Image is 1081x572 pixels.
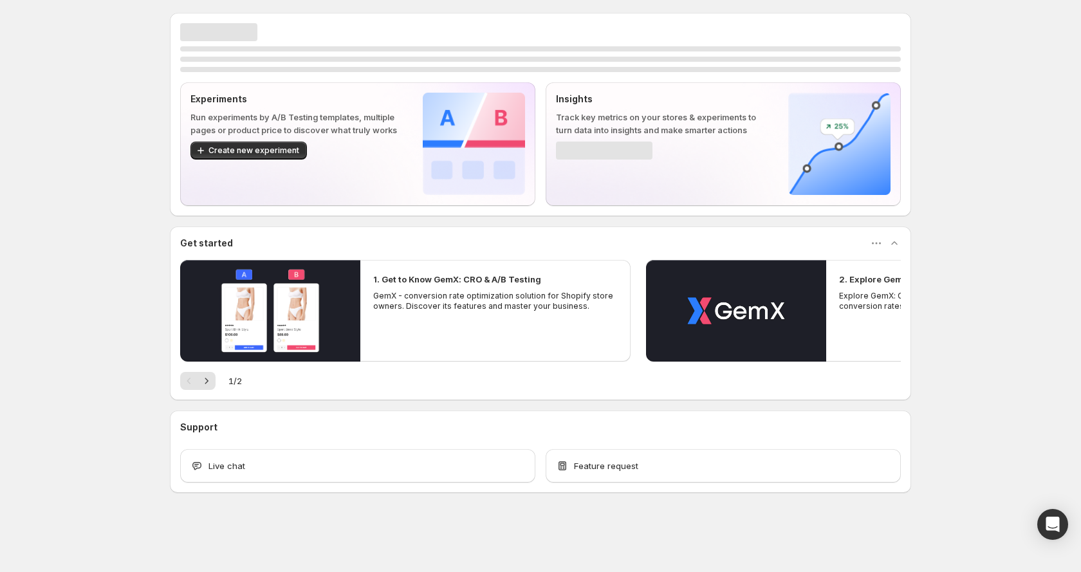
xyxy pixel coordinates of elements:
span: Live chat [208,459,245,472]
h2: 2. Explore GemX: CRO & A/B Testing Use Cases [839,273,1039,286]
p: Insights [556,93,768,106]
h3: Support [180,421,217,434]
p: Track key metrics on your stores & experiments to turn data into insights and make smarter actions [556,111,768,136]
button: Create new experiment [190,142,307,160]
button: Next [198,372,216,390]
h3: Get started [180,237,233,250]
p: Run experiments by A/B Testing templates, multiple pages or product price to discover what truly ... [190,111,402,136]
button: Play video [646,260,826,362]
span: Create new experiment [208,145,299,156]
div: Open Intercom Messenger [1037,509,1068,540]
span: 1 / 2 [228,374,242,387]
nav: Pagination [180,372,216,390]
p: GemX - conversion rate optimization solution for Shopify store owners. Discover its features and ... [373,291,618,311]
img: Insights [788,93,891,195]
p: Experiments [190,93,402,106]
img: Experiments [423,93,525,195]
span: Feature request [574,459,638,472]
h2: 1. Get to Know GemX: CRO & A/B Testing [373,273,541,286]
button: Play video [180,260,360,362]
